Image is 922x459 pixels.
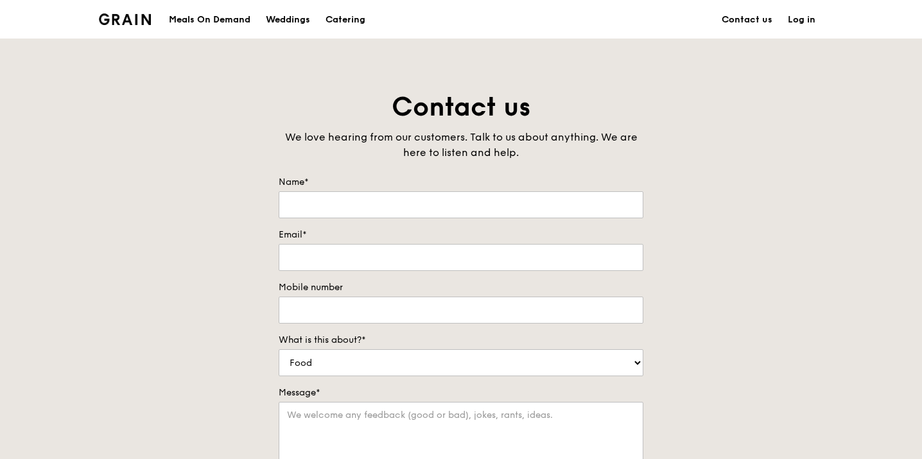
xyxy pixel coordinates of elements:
[279,176,643,189] label: Name*
[279,334,643,347] label: What is this about?*
[279,229,643,241] label: Email*
[780,1,823,39] a: Log in
[279,386,643,399] label: Message*
[326,1,365,39] div: Catering
[266,1,310,39] div: Weddings
[279,281,643,294] label: Mobile number
[318,1,373,39] a: Catering
[714,1,780,39] a: Contact us
[99,13,151,25] img: Grain
[258,1,318,39] a: Weddings
[279,130,643,160] div: We love hearing from our customers. Talk to us about anything. We are here to listen and help.
[169,1,250,39] div: Meals On Demand
[279,90,643,125] h1: Contact us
